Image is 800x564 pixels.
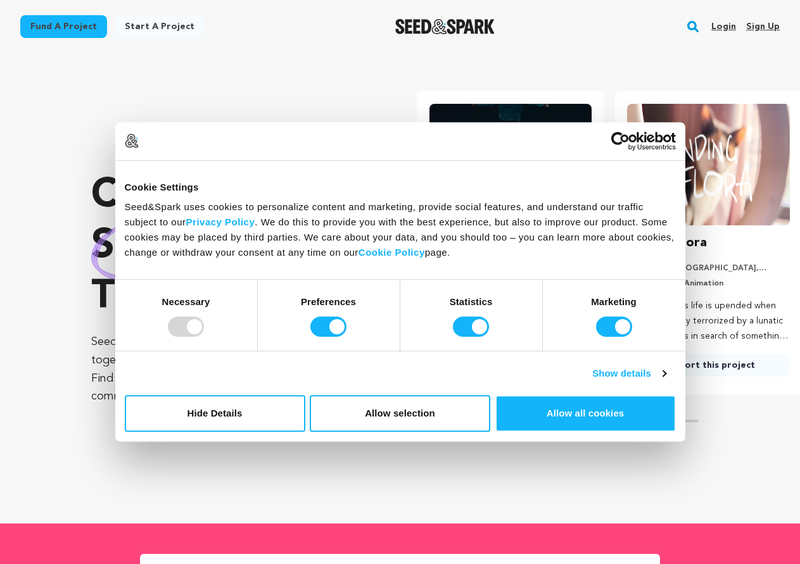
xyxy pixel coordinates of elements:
[301,296,356,307] strong: Preferences
[450,296,493,307] strong: Statistics
[711,16,736,37] a: Login
[565,132,676,151] a: Usercentrics Cookiebot - opens in a new window
[91,213,225,282] img: hand sketched image
[125,180,676,195] div: Cookie Settings
[162,296,210,307] strong: Necessary
[591,296,637,307] strong: Marketing
[395,19,495,34] img: Seed&Spark Logo Dark Mode
[91,171,366,323] p: Crowdfunding that .
[125,395,305,432] button: Hide Details
[592,366,666,381] a: Show details
[627,263,790,273] p: [US_STATE][GEOGRAPHIC_DATA], [US_STATE] | Film Short
[627,279,790,289] p: Documentary, Animation
[91,333,366,406] p: Seed&Spark is where creators and audiences work together to bring incredible new projects to life...
[359,247,425,258] a: Cookie Policy
[495,395,676,432] button: Allow all cookies
[627,104,790,225] img: Finding Flora image
[125,199,676,260] div: Seed&Spark uses cookies to personalize content and marketing, provide social features, and unders...
[115,15,205,38] a: Start a project
[746,16,780,37] a: Sign up
[395,19,495,34] a: Seed&Spark Homepage
[310,395,490,432] button: Allow selection
[627,299,790,344] p: A random cat's life is upended when she is suddenly terrorized by a lunatic narrator who is in se...
[20,15,107,38] a: Fund a project
[429,104,592,225] img: The Adventures of Black People image
[186,216,255,227] a: Privacy Policy
[125,134,139,147] img: logo
[627,354,790,377] a: Support this project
